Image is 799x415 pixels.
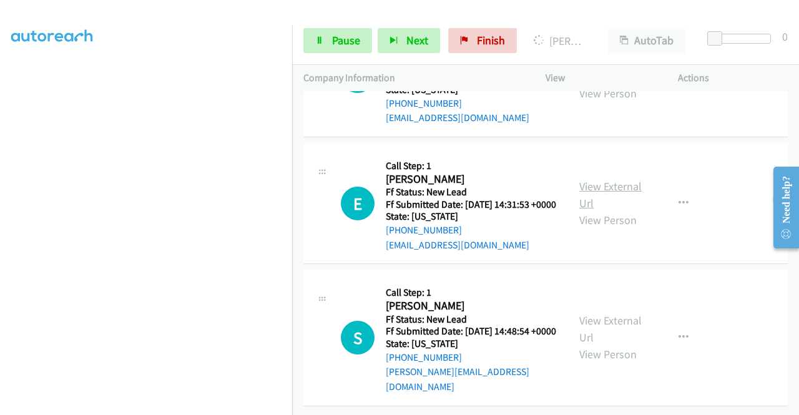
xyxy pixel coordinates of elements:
[378,28,440,53] button: Next
[341,321,375,354] h1: S
[386,224,462,236] a: [PHONE_NUMBER]
[386,286,557,299] h5: Call Step: 1
[386,160,556,172] h5: Call Step: 1
[386,239,529,251] a: [EMAIL_ADDRESS][DOMAIN_NAME]
[341,187,375,220] h1: E
[579,86,637,100] a: View Person
[341,187,375,220] div: The call is yet to be attempted
[386,351,462,363] a: [PHONE_NUMBER]
[386,366,529,393] a: [PERSON_NAME][EMAIL_ADDRESS][DOMAIN_NAME]
[303,71,523,85] p: Company Information
[448,28,517,53] a: Finish
[579,179,642,210] a: View External Url
[386,338,557,350] h5: State: [US_STATE]
[546,71,655,85] p: View
[386,198,556,211] h5: Ff Submitted Date: [DATE] 14:31:53 +0000
[386,313,557,326] h5: Ff Status: New Lead
[713,34,771,44] div: Delay between calls (in seconds)
[386,172,556,187] h2: [PERSON_NAME]
[534,32,586,49] p: [PERSON_NAME]
[386,325,557,338] h5: Ff Submitted Date: [DATE] 14:48:54 +0000
[386,112,529,124] a: [EMAIL_ADDRESS][DOMAIN_NAME]
[678,71,788,85] p: Actions
[763,158,799,257] iframe: Resource Center
[332,33,360,47] span: Pause
[608,28,685,53] button: AutoTab
[386,97,462,109] a: [PHONE_NUMBER]
[477,33,505,47] span: Finish
[341,321,375,354] div: The call is yet to be attempted
[386,210,556,223] h5: State: [US_STATE]
[386,186,556,198] h5: Ff Status: New Lead
[406,33,428,47] span: Next
[386,299,557,313] h2: [PERSON_NAME]
[579,213,637,227] a: View Person
[782,28,788,45] div: 0
[579,347,637,361] a: View Person
[303,28,372,53] a: Pause
[579,313,642,344] a: View External Url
